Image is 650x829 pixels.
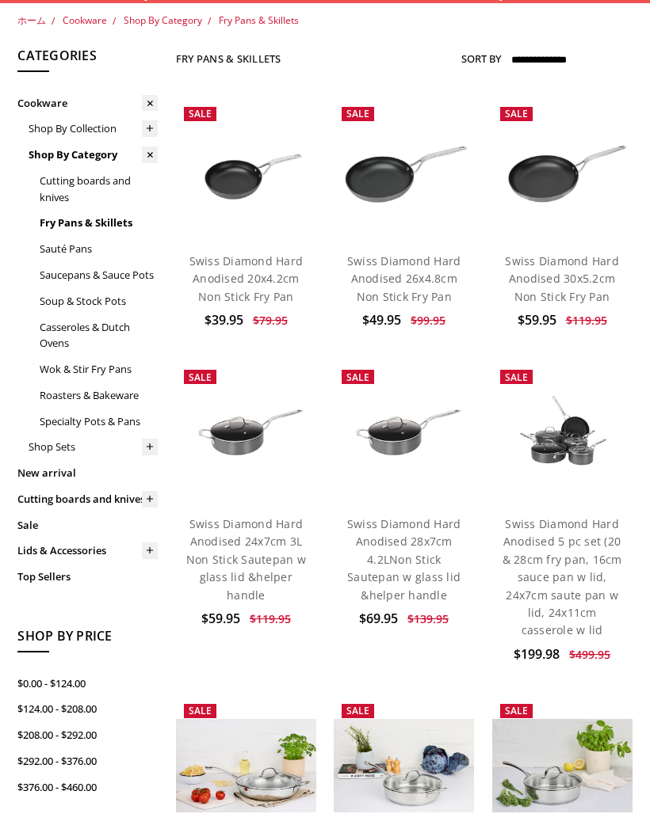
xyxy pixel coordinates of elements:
[17,774,158,800] a: $376.00 - $460.00
[253,313,288,328] span: $79.95
[334,386,474,479] img: Swiss Diamond Hard Anodised 28x7cm 4.2LNon Stick Sautepan w glass lid &helper handle
[347,253,461,304] a: Swiss Diamond Hard Anodised 26x4.8cm Non Stick Fry Pan
[17,626,158,653] h5: Shop By Price
[40,210,158,236] a: Fry Pans & Skillets
[569,647,610,662] span: $499.95
[29,434,158,460] a: Shop Sets
[334,99,474,239] a: Swiss Diamond Hard Anodised 26x4.8cm Non Stick Fry Pan
[250,611,291,626] span: $119.95
[505,107,528,120] span: Sale
[40,409,158,435] a: Specialty Pots & Pans
[505,704,528,717] span: Sale
[17,512,158,538] a: Sale
[219,13,299,27] a: Fry Pans & Skillets
[461,46,501,71] label: Sort By
[492,122,633,215] img: Swiss Diamond Hard Anodised 30x5.2cm Non Stick Fry Pan
[407,611,449,626] span: $139.95
[334,719,474,812] img: Swiss Diamond Premium Steel DLX 28x6.5cm Saute Pan with Lid
[503,516,622,637] a: Swiss Diamond Hard Anodised 5 pc set (20 & 28cm fry pan, 16cm sauce pan w lid, 24x7cm saute pan w...
[347,516,461,603] a: Swiss Diamond Hard Anodised 28x7cm 4.2LNon Stick Sautepan w glass lid &helper handle
[359,610,398,627] span: $69.95
[17,486,158,512] a: Cutting boards and knives
[492,385,633,479] img: Swiss Diamond Hard Anodised 5 pc set (20 & 28cm fry pan, 16cm sauce pan w lid, 24x7cm saute pan w...
[176,52,281,65] h1: Fry Pans & Skillets
[505,253,619,304] a: Swiss Diamond Hard Anodised 30x5.2cm Non Stick Fry Pan
[346,371,369,384] span: Sale
[492,362,633,502] a: Swiss Diamond Hard Anodised 5 pc set (20 & 28cm fry pan, 16cm sauce pan w lid, 24x7cm saute pan w...
[346,704,369,717] span: Sale
[176,719,316,812] img: Swiss Diamond Premium Steel DLX 32x6.5cm Saute Pan with Lid
[334,362,474,502] a: Swiss Diamond Hard Anodised 28x7cm 4.2LNon Stick Sautepan w glass lid &helper handle
[514,645,560,663] span: $199.98
[189,107,212,120] span: Sale
[40,382,158,409] a: Roasters & Bakeware
[189,704,212,717] span: Sale
[176,362,316,502] a: Swiss Diamond Hard Anodised 24x7cm 3L Non Stick Sautepan w glass lid &helper handle
[40,288,158,314] a: Soup & Stock Pots
[186,516,306,603] a: Swiss Diamond Hard Anodised 24x7cm 3L Non Stick Sautepan w glass lid &helper handle
[63,13,107,27] a: Cookware
[492,99,633,239] a: Swiss Diamond Hard Anodised 30x5.2cm Non Stick Fry Pan
[40,314,158,357] a: Casseroles & Dutch Ovens
[205,311,243,329] span: $39.95
[40,356,158,382] a: Wok & Stir Fry Pans
[362,311,401,329] span: $49.95
[176,386,316,479] img: Swiss Diamond Hard Anodised 24x7cm 3L Non Stick Sautepan w glass lid &helper handle
[17,564,158,590] a: Top Sellers
[17,696,158,722] a: $124.00 - $208.00
[124,13,202,27] a: Shop By Category
[17,90,158,116] a: Cookware
[505,371,528,384] span: Sale
[189,371,212,384] span: Sale
[29,116,158,142] a: Shop By Collection
[40,168,158,211] a: Cutting boards and knives
[40,236,158,262] a: Sauté Pans
[40,262,158,288] a: Saucepans & Sauce Pots
[201,610,240,627] span: $59.95
[518,311,556,329] span: $59.95
[346,107,369,120] span: Sale
[17,46,158,73] h5: Categories
[411,313,445,328] span: $99.95
[17,671,158,697] a: $0.00 - $124.00
[176,99,316,239] a: Swiss Diamond Hard Anodised 20x4.2cm Non Stick Fry Pan
[29,142,158,168] a: Shop By Category
[176,122,316,215] img: Swiss Diamond Hard Anodised 20x4.2cm Non Stick Fry Pan
[17,748,158,774] a: $292.00 - $376.00
[189,253,304,304] a: Swiss Diamond Hard Anodised 20x4.2cm Non Stick Fry Pan
[17,722,158,748] a: $208.00 - $292.00
[566,313,607,328] span: $119.95
[17,13,46,27] a: ホーム
[17,460,158,486] a: New arrival
[334,122,474,215] img: Swiss Diamond Hard Anodised 26x4.8cm Non Stick Fry Pan
[17,538,158,564] a: Lids & Accessories
[492,719,633,812] img: Swiss Diamond Premium Steel DLX 24x6.0cm Saute Pan with Lid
